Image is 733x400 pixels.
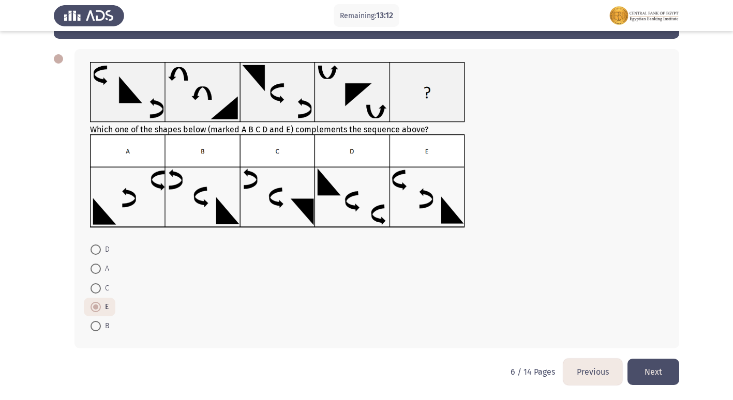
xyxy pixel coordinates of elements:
span: C [101,282,109,295]
span: D [101,243,110,256]
button: load next page [627,359,679,385]
p: 6 / 14 Pages [511,367,555,377]
img: UkFYMDA3NUEucG5nMTYyMjAzMjMyNjEwNA==.png [90,62,465,122]
img: Assess Talent Management logo [54,1,124,30]
button: load previous page [563,359,622,385]
div: Which one of the shapes below (marked A B C D and E) complements the sequence above? [90,62,664,230]
span: B [101,320,109,332]
p: Remaining: [340,9,393,22]
span: E [101,301,109,313]
span: A [101,263,109,275]
span: 13:12 [376,10,393,20]
img: UkFYMDA3NUIucG5nMTYyMjAzMjM1ODExOQ==.png [90,134,465,228]
img: Assessment logo of FOCUS Assessment 3 Modules EN [609,1,679,30]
